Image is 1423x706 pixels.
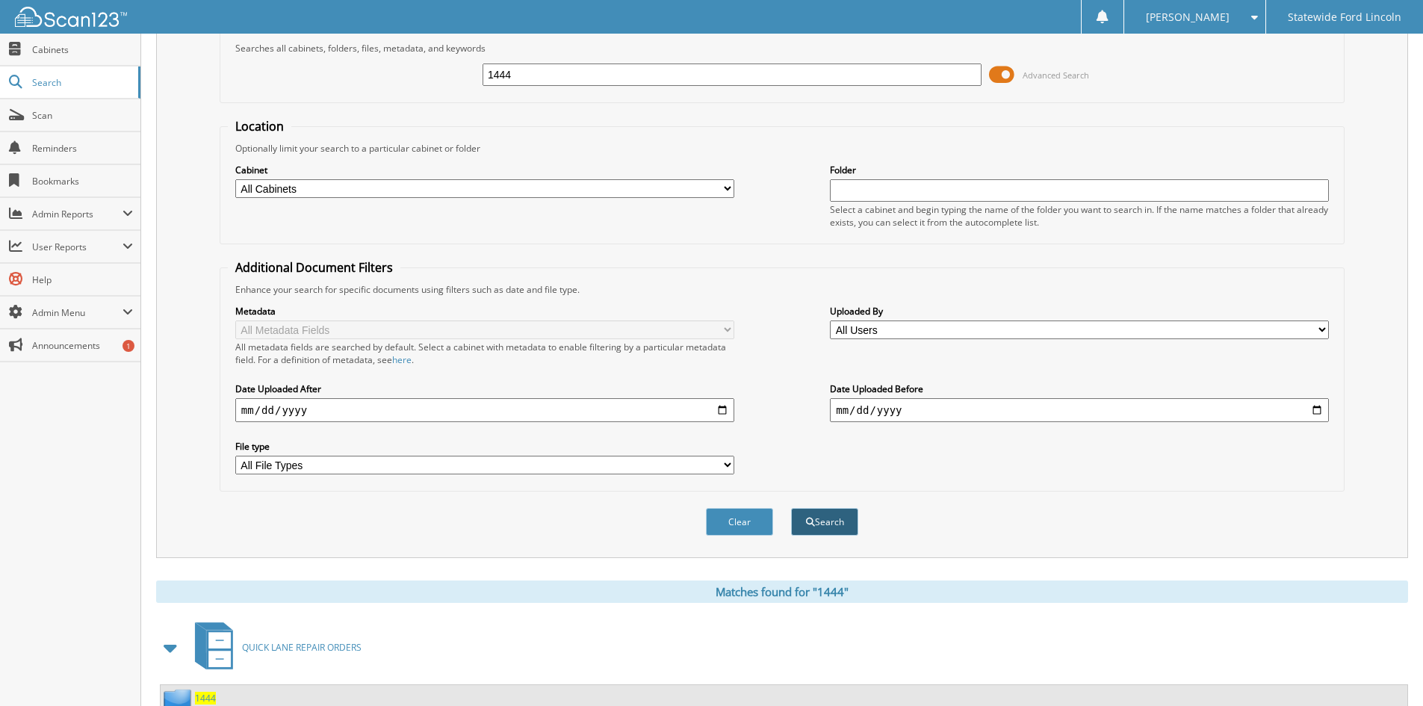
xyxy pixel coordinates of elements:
[830,305,1329,318] label: Uploaded By
[392,353,412,366] a: here
[830,383,1329,395] label: Date Uploaded Before
[156,580,1408,603] div: Matches found for "1444"
[186,618,362,677] a: QUICK LANE REPAIR ORDERS
[830,398,1329,422] input: end
[1348,634,1423,706] iframe: Chat Widget
[242,641,362,654] span: QUICK LANE REPAIR ORDERS
[123,340,134,352] div: 1
[235,383,734,395] label: Date Uploaded After
[235,440,734,453] label: File type
[32,142,133,155] span: Reminders
[830,164,1329,176] label: Folder
[791,508,858,536] button: Search
[195,692,216,705] a: 1444
[228,283,1336,296] div: Enhance your search for specific documents using filters such as date and file type.
[32,109,133,122] span: Scan
[32,208,123,220] span: Admin Reports
[228,118,291,134] legend: Location
[32,306,123,319] span: Admin Menu
[235,164,734,176] label: Cabinet
[32,43,133,56] span: Cabinets
[1288,13,1401,22] span: Statewide Ford Lincoln
[235,398,734,422] input: start
[1146,13,1230,22] span: [PERSON_NAME]
[32,241,123,253] span: User Reports
[15,7,127,27] img: scan123-logo-white.svg
[1023,69,1089,81] span: Advanced Search
[228,142,1336,155] div: Optionally limit your search to a particular cabinet or folder
[228,259,400,276] legend: Additional Document Filters
[32,273,133,286] span: Help
[32,339,133,352] span: Announcements
[235,305,734,318] label: Metadata
[32,76,131,89] span: Search
[830,203,1329,229] div: Select a cabinet and begin typing the name of the folder you want to search in. If the name match...
[228,42,1336,55] div: Searches all cabinets, folders, files, metadata, and keywords
[706,508,773,536] button: Clear
[32,175,133,188] span: Bookmarks
[235,341,734,366] div: All metadata fields are searched by default. Select a cabinet with metadata to enable filtering b...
